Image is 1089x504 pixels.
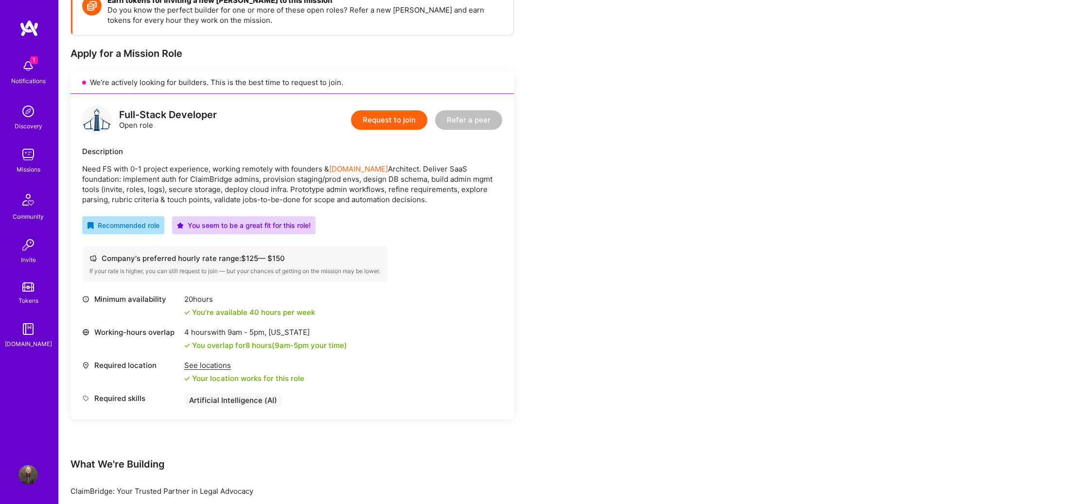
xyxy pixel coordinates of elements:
[184,343,190,348] i: icon Check
[89,255,97,262] i: icon Cash
[87,222,94,229] i: icon RecommendedBadge
[329,164,388,174] a: [DOMAIN_NAME]
[82,327,179,337] div: Working-hours overlap
[351,110,427,130] button: Request to join
[82,164,502,205] p: Need FS with 0-1 project experience, working remotely with founders & Architect. Deliver SaaS fou...
[82,395,89,402] i: icon Tag
[184,310,190,315] i: icon Check
[177,220,311,230] div: You seem to be a great fit for this role!
[82,295,89,303] i: icon Clock
[107,5,504,25] p: Do you know the perfect builder for one or more of these open roles? Refer a new [PERSON_NAME] an...
[30,56,38,64] span: 1
[82,105,111,135] img: logo
[70,458,654,470] div: What We're Building
[119,110,217,130] div: Open role
[87,220,159,230] div: Recommended role
[435,110,502,130] button: Refer a peer
[177,222,184,229] i: icon PurpleStar
[226,328,268,337] span: 9am - 5pm ,
[184,327,347,337] div: 4 hours with [US_STATE]
[70,47,514,60] div: Apply for a Mission Role
[192,340,347,350] div: You overlap for 8 hours ( your time)
[18,235,38,255] img: Invite
[15,121,42,131] div: Discovery
[11,76,46,86] div: Notifications
[18,295,38,306] div: Tokens
[16,465,40,485] a: User Avatar
[17,188,40,211] img: Community
[82,146,502,156] div: Description
[82,294,179,304] div: Minimum availability
[17,164,40,174] div: Missions
[89,253,380,263] div: Company's preferred hourly rate range: $ 125 — $ 150
[184,360,304,370] div: See locations
[119,110,217,120] div: Full-Stack Developer
[82,393,179,403] div: Required skills
[18,319,38,339] img: guide book
[70,71,514,94] div: We’re actively looking for builders. This is the best time to request to join.
[184,294,315,304] div: 20 hours
[82,360,179,370] div: Required location
[18,102,38,121] img: discovery
[184,307,315,317] div: You're available 40 hours per week
[13,211,44,222] div: Community
[82,329,89,336] i: icon World
[5,339,52,349] div: [DOMAIN_NAME]
[70,486,654,496] p: ClaimBridge: Your Trusted Partner in Legal Advocacy
[184,376,190,382] i: icon Check
[19,19,39,37] img: logo
[184,373,304,383] div: Your location works for this role
[184,393,282,407] div: Artificial Intelligence (AI)
[82,362,89,369] i: icon Location
[22,282,34,292] img: tokens
[21,255,36,265] div: Invite
[89,267,380,275] div: If your rate is higher, you can still request to join — but your chances of getting on the missio...
[275,341,309,350] span: 9am - 5pm
[18,465,38,485] img: User Avatar
[18,56,38,76] img: bell
[18,145,38,164] img: teamwork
